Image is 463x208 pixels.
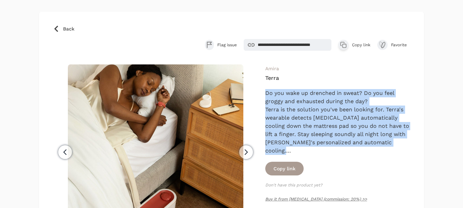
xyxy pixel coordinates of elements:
a: Amira [265,66,279,71]
button: Flag issue [205,40,237,50]
span: Favorite [391,42,410,48]
a: Buy it from [MEDICAL_DATA] (commission: 20%) >> [265,197,367,201]
p: Do you wake up drenched in sweat? Do you feel groggy and exhausted during the day? [265,89,410,106]
button: Copy link [338,40,370,50]
h4: Terra [265,74,410,82]
p: Don't have this product yet? [265,182,410,188]
span: Flag issue [217,42,237,48]
span: Back [63,25,74,32]
p: Terra is the solution you've been looking for. Terra's wearable detects [MEDICAL_DATA] automatica... [265,106,410,155]
span: Copy link [352,42,370,48]
a: Back [53,25,410,32]
button: Copy link [265,162,304,175]
button: Favorite [377,40,410,50]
